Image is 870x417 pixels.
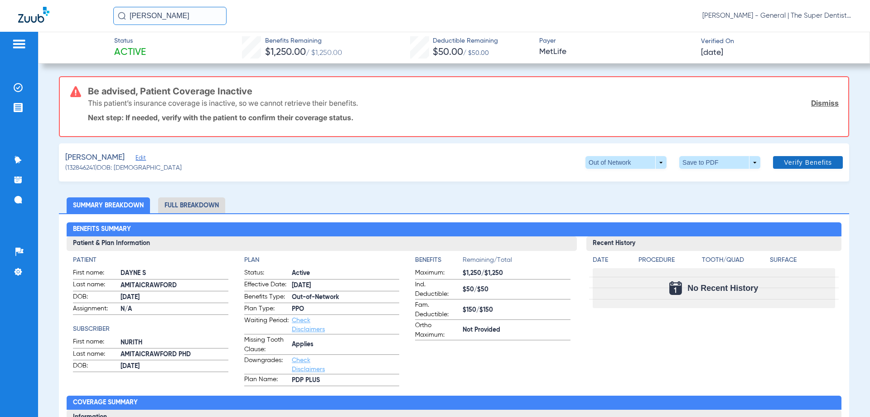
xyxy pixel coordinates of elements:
span: $1,250/$1,250 [463,269,570,278]
span: Last name: [73,349,117,360]
h4: Date [593,255,631,265]
button: Out of Network [585,156,667,169]
span: [DATE] [121,293,228,302]
span: N/A [121,304,228,314]
span: PDP PLUS [292,376,399,385]
span: Edit [135,155,144,163]
iframe: Chat Widget [825,373,870,417]
span: Out-of-Network [292,293,399,302]
app-breakdown-title: Benefits [415,255,463,268]
span: Verify Benefits [784,159,832,166]
h4: Surface [770,255,835,265]
h3: Patient & Plan Information [67,236,576,251]
span: Benefits Type: [244,292,289,303]
span: Active [114,46,146,59]
span: First name: [73,268,117,279]
button: Verify Benefits [773,156,843,169]
span: DOB: [73,292,117,303]
span: [PERSON_NAME] - General | The Super Dentists [702,11,852,20]
span: $1,250.00 [265,48,306,57]
app-breakdown-title: Surface [770,255,835,268]
span: Last name: [73,280,117,291]
span: Missing Tooth Clause: [244,335,289,354]
span: Fam. Deductible: [415,300,459,319]
img: hamburger-icon [12,39,26,49]
span: Ind. Deductible: [415,280,459,299]
span: DOB: [73,361,117,372]
span: Status [114,36,146,46]
span: DAYNE S [121,269,228,278]
a: Dismiss [811,98,839,108]
span: Applies [292,340,399,349]
img: Search Icon [118,12,126,20]
span: [DATE] [292,281,399,290]
p: Next step: If needed, verify with the patient to confirm their coverage status. [88,113,839,122]
h4: Benefits [415,255,463,265]
h4: Procedure [638,255,699,265]
img: Calendar [669,281,682,295]
span: Waiting Period: [244,316,289,334]
span: AMITAICRAWFORD PHD [121,350,228,359]
a: Check Disclaimers [292,357,325,373]
span: MetLife [539,46,693,58]
h2: Benefits Summary [67,222,841,237]
app-breakdown-title: Tooth/Quad [702,255,767,268]
span: Ortho Maximum: [415,321,459,340]
span: Payer [539,36,693,46]
span: Benefits Remaining [265,36,342,46]
h4: Subscriber [73,324,228,334]
span: Remaining/Total [463,255,570,268]
span: [PERSON_NAME] [65,152,125,163]
span: Deductible Remaining [433,36,498,46]
h3: Recent History [586,236,841,251]
h4: Plan [244,255,399,265]
span: Plan Type: [244,304,289,315]
p: This patient’s insurance coverage is inactive, so we cannot retrieve their benefits. [88,98,358,108]
span: AMITAICRAWFORD [121,281,228,290]
li: Summary Breakdown [67,197,150,213]
app-breakdown-title: Procedure [638,255,699,268]
a: Check Disclaimers [292,317,325,333]
span: [DATE] [701,47,723,59]
span: First name: [73,337,117,348]
h3: Be advised, Patient Coverage Inactive [88,87,839,96]
span: Assignment: [73,304,117,315]
h2: Coverage Summary [67,396,841,410]
input: Search for patients [113,7,227,25]
span: $50/$50 [463,285,570,294]
h4: Tooth/Quad [702,255,767,265]
li: Full Breakdown [158,197,225,213]
span: PPO [292,304,399,314]
span: Downgrades: [244,356,289,374]
span: Maximum: [415,268,459,279]
span: Active [292,269,399,278]
span: Verified On [701,37,855,46]
span: Not Provided [463,325,570,335]
app-breakdown-title: Date [593,255,631,268]
span: [DATE] [121,362,228,371]
span: Effective Date: [244,280,289,291]
button: Save to PDF [679,156,760,169]
span: Plan Name: [244,375,289,386]
span: NURITH [121,338,228,348]
img: Zuub Logo [18,7,49,23]
span: $50.00 [433,48,463,57]
span: (132846241) DOB: [DEMOGRAPHIC_DATA] [65,163,182,173]
h4: Patient [73,255,228,265]
span: / $1,250.00 [306,49,342,57]
span: No Recent History [687,284,758,293]
img: error-icon [70,86,81,97]
span: / $50.00 [463,50,489,56]
span: Status: [244,268,289,279]
span: $150/$150 [463,305,570,315]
